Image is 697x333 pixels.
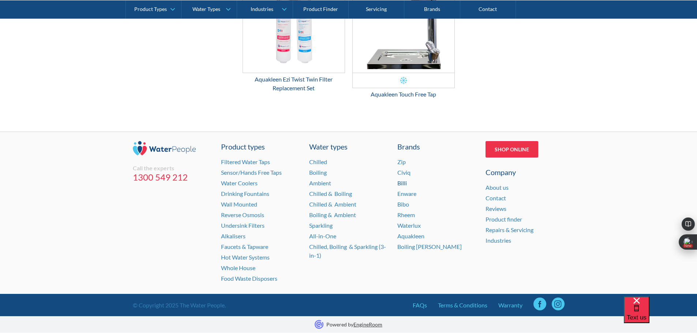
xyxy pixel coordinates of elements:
[397,190,416,197] a: Enware
[486,141,538,158] a: Shop Online
[326,321,382,328] p: Powered by
[353,321,382,328] a: EngineRoom
[221,275,277,282] a: Food Waste Disposers
[192,6,220,12] div: Water Types
[309,232,336,239] a: All-in-One
[352,90,455,99] div: Aquakleen Touch Free Tap
[397,243,462,250] a: Boiling [PERSON_NAME]
[221,169,282,176] a: Sensor/Hands Free Taps
[309,222,333,229] a: Sparkling
[221,222,265,229] a: Undersink Filters
[486,216,522,223] a: Product finder
[397,141,476,152] div: Brands
[221,141,300,152] a: Product types
[397,222,421,229] a: Waterlux
[309,190,352,197] a: Chilled & Boiling
[624,296,697,333] iframe: podium webchat widget bubble
[309,141,388,152] a: Water types
[309,158,327,165] a: Chilled
[221,179,258,186] a: Water Coolers
[413,301,427,310] a: FAQs
[486,194,506,201] a: Contact
[221,243,268,250] a: Faucets & Tapware
[133,172,212,183] a: 1300 549 212
[486,237,511,244] a: Industries
[397,169,411,176] a: Civiq
[251,6,273,12] div: Industries
[309,179,331,186] a: Ambient
[397,211,415,218] a: Rheem
[309,211,356,218] a: Boiling & Ambient
[309,201,356,208] a: Chilled & Ambient
[309,243,386,259] a: Chilled, Boiling & Sparkling (3-in-1)
[133,301,226,310] div: © Copyright 2025 The Water People.
[397,179,407,186] a: Billi
[397,201,409,208] a: Bibo
[486,184,509,191] a: About us
[309,169,327,176] a: Boiling
[397,158,406,165] a: Zip
[438,301,487,310] a: Terms & Conditions
[243,75,345,92] div: Aquakleen Ezi Twist Twin Filter Replacement Set
[221,254,270,261] a: Hot Water Systems
[486,226,533,233] a: Repairs & Servicing
[221,201,257,208] a: Wall Mounted
[486,205,506,212] a: Reviews
[221,211,264,218] a: Reverse Osmosis
[221,232,246,239] a: Alkalisers
[221,264,255,271] a: Whole House
[221,190,269,197] a: Drinking Fountains
[133,164,212,172] div: Call the experts
[221,158,270,165] a: Filtered Water Taps
[486,167,565,178] div: Company
[134,6,167,12] div: Product Types
[397,232,424,239] a: Aquakleen
[498,301,522,310] a: Warranty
